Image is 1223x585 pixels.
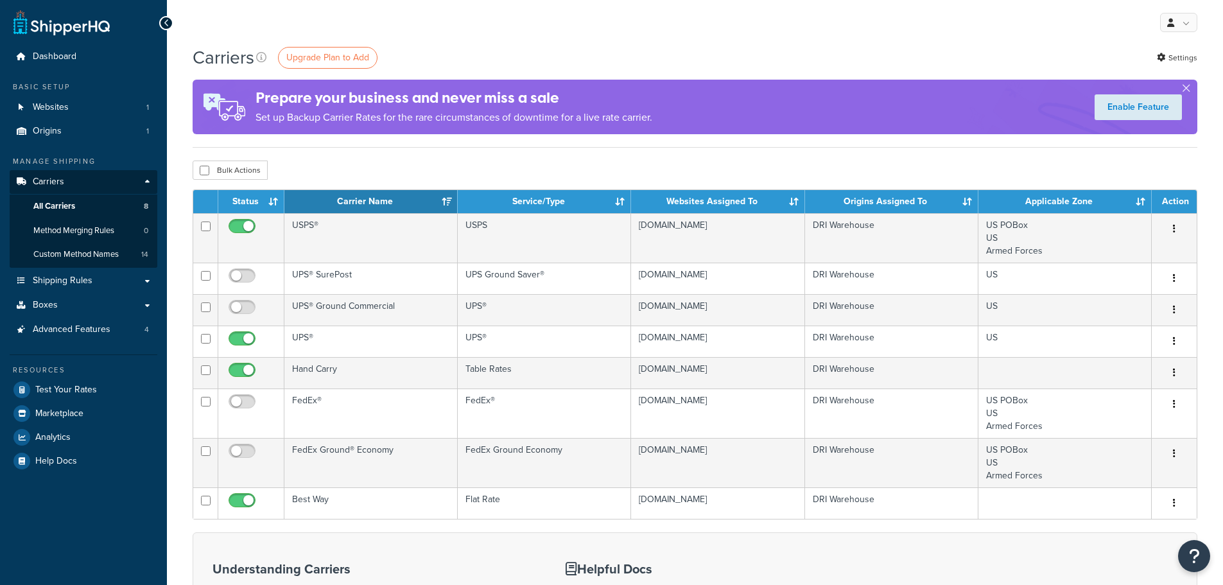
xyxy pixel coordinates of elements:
span: Method Merging Rules [33,225,114,236]
span: Custom Method Names [33,249,119,260]
span: Advanced Features [33,324,110,335]
li: All Carriers [10,195,157,218]
td: FedEx® [458,389,631,438]
span: Websites [33,102,69,113]
a: Help Docs [10,450,157,473]
div: Resources [10,365,157,376]
td: [DOMAIN_NAME] [631,326,804,357]
p: Set up Backup Carrier Rates for the rare circumstances of downtime for a live rate carrier. [256,109,652,127]
a: ShipperHQ Home [13,10,110,35]
span: 1 [146,102,149,113]
td: DRI Warehouse [805,294,978,326]
span: 4 [144,324,149,335]
li: Advanced Features [10,318,157,342]
th: Carrier Name: activate to sort column ascending [284,190,458,213]
td: FedEx Ground Economy [458,438,631,487]
a: Origins 1 [10,119,157,143]
td: DRI Warehouse [805,487,978,519]
span: Marketplace [35,408,83,419]
a: Shipping Rules [10,269,157,293]
td: [DOMAIN_NAME] [631,213,804,263]
td: DRI Warehouse [805,389,978,438]
td: DRI Warehouse [805,263,978,294]
span: Boxes [33,300,58,311]
span: Shipping Rules [33,275,92,286]
td: UPS® Ground Commercial [284,294,458,326]
span: Dashboard [33,51,76,62]
span: Analytics [35,432,71,443]
h3: Understanding Carriers [213,562,533,576]
td: US [978,294,1152,326]
a: Dashboard [10,45,157,69]
a: Boxes [10,293,157,317]
td: US POBox US Armed Forces [978,389,1152,438]
th: Service/Type: activate to sort column ascending [458,190,631,213]
button: Bulk Actions [193,161,268,180]
th: Origins Assigned To: activate to sort column ascending [805,190,978,213]
a: Analytics [10,426,157,449]
li: Origins [10,119,157,143]
div: Manage Shipping [10,156,157,167]
li: Websites [10,96,157,119]
span: 1 [146,126,149,137]
span: 0 [144,225,148,236]
span: All Carriers [33,201,75,212]
a: Websites 1 [10,96,157,119]
h3: Helpful Docs [566,562,733,576]
td: [DOMAIN_NAME] [631,389,804,438]
td: DRI Warehouse [805,326,978,357]
img: ad-rules-rateshop-fe6ec290ccb7230408bd80ed9643f0289d75e0ffd9eb532fc0e269fcd187b520.png [193,80,256,134]
a: Settings [1157,49,1197,67]
td: DRI Warehouse [805,357,978,389]
td: US POBox US Armed Forces [978,438,1152,487]
button: Open Resource Center [1178,540,1210,572]
li: Custom Method Names [10,243,157,266]
td: Flat Rate [458,487,631,519]
td: USPS® [284,213,458,263]
td: Table Rates [458,357,631,389]
td: FedEx Ground® Economy [284,438,458,487]
th: Status: activate to sort column ascending [218,190,284,213]
span: Help Docs [35,456,77,467]
a: Method Merging Rules 0 [10,219,157,243]
td: USPS [458,213,631,263]
th: Action [1152,190,1197,213]
td: Best Way [284,487,458,519]
td: [DOMAIN_NAME] [631,487,804,519]
td: US POBox US Armed Forces [978,213,1152,263]
td: Hand Carry [284,357,458,389]
td: DRI Warehouse [805,438,978,487]
li: Carriers [10,170,157,268]
a: Custom Method Names 14 [10,243,157,266]
td: US [978,263,1152,294]
a: Marketplace [10,402,157,425]
span: 8 [144,201,148,212]
span: 14 [141,249,148,260]
span: Upgrade Plan to Add [286,51,369,64]
a: Upgrade Plan to Add [278,47,377,69]
span: Test Your Rates [35,385,97,396]
a: Advanced Features 4 [10,318,157,342]
span: Origins [33,126,62,137]
td: UPS® SurePost [284,263,458,294]
a: Enable Feature [1095,94,1182,120]
a: Carriers [10,170,157,194]
a: Test Your Rates [10,378,157,401]
th: Websites Assigned To: activate to sort column ascending [631,190,804,213]
h1: Carriers [193,45,254,70]
td: [DOMAIN_NAME] [631,294,804,326]
td: [DOMAIN_NAME] [631,263,804,294]
td: [DOMAIN_NAME] [631,438,804,487]
span: Carriers [33,177,64,188]
td: [DOMAIN_NAME] [631,357,804,389]
a: All Carriers 8 [10,195,157,218]
td: UPS® [284,326,458,357]
div: Basic Setup [10,82,157,92]
td: UPS Ground Saver® [458,263,631,294]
